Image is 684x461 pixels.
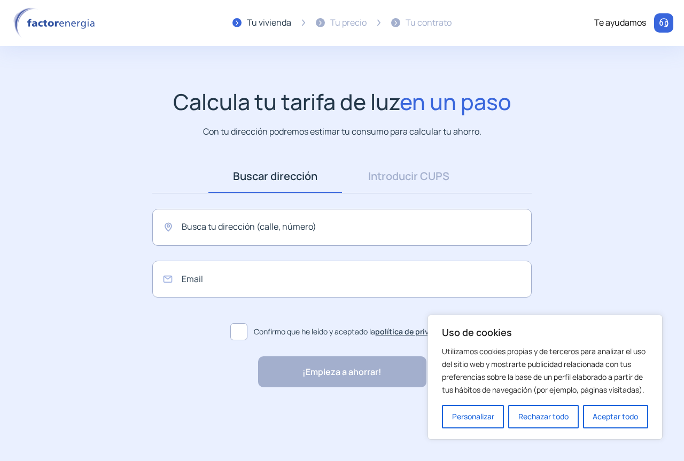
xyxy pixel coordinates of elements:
p: Utilizamos cookies propias y de terceros para analizar el uso del sitio web y mostrarte publicida... [442,345,648,396]
button: Aceptar todo [583,405,648,428]
img: llamar [658,18,669,28]
a: política de privacidad [375,326,454,337]
a: Buscar dirección [208,160,342,193]
div: Uso de cookies [428,315,663,440]
h1: Calcula tu tarifa de luz [173,89,511,115]
a: Introducir CUPS [342,160,476,193]
span: Confirmo que he leído y aceptado la [254,326,454,338]
div: Tu contrato [406,16,452,30]
div: Tu precio [330,16,367,30]
div: Tu vivienda [247,16,291,30]
p: Uso de cookies [442,326,648,339]
div: Te ayudamos [594,16,646,30]
img: logo factor [11,7,102,38]
span: en un paso [400,87,511,116]
p: Con tu dirección podremos estimar tu consumo para calcular tu ahorro. [203,125,481,138]
button: Personalizar [442,405,504,428]
button: Rechazar todo [508,405,578,428]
